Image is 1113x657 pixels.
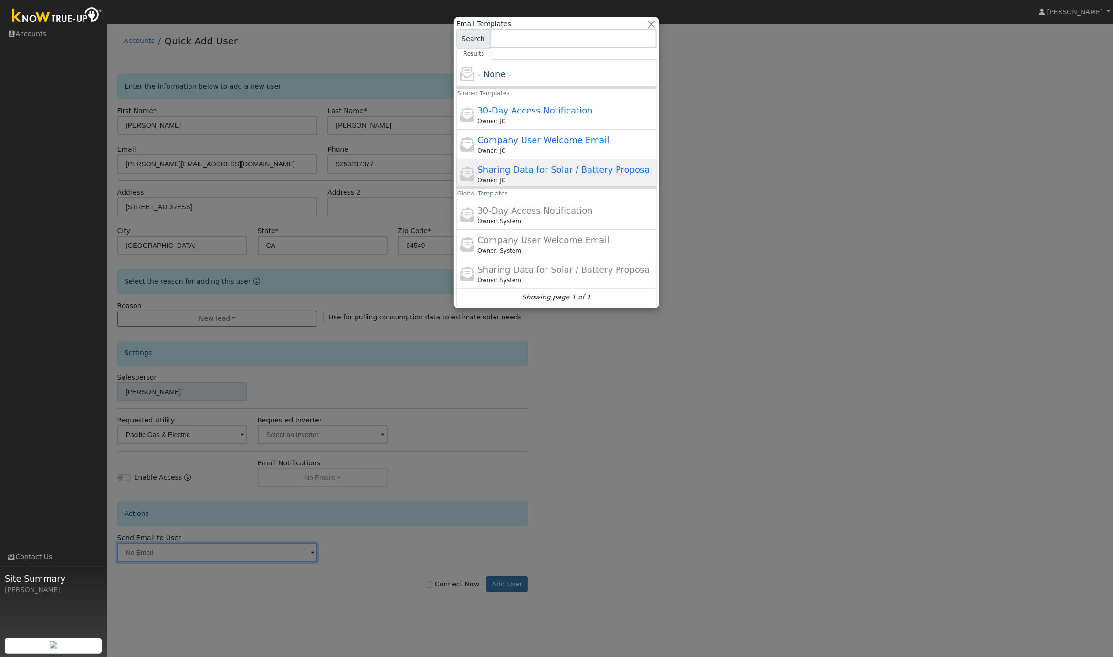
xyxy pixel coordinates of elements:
[5,585,102,595] div: [PERSON_NAME]
[1047,8,1103,16] span: [PERSON_NAME]
[478,205,593,216] span: 30-Day Access Notification
[478,246,655,255] div: Leroy Coffman
[451,187,464,201] h6: Global Templates
[478,265,652,275] span: Sharing Data for Solar / Battery Proposal
[478,276,655,285] div: Leroy Coffman
[478,117,655,125] div: Jeremy Carlock
[478,235,609,245] span: Company User Welcome Email
[456,48,492,60] a: Results
[478,135,609,145] span: Company User Welcome Email
[7,5,107,27] img: Know True-Up
[478,176,655,185] div: Jeremy Carlock
[456,19,511,29] span: Email Templates
[478,69,512,79] span: - None -
[478,146,655,155] div: Jeremy Carlock
[522,292,591,302] i: Showing page 1 of 1
[451,87,464,101] h6: Shared Templates
[478,105,593,115] span: 30-Day Access Notification
[50,641,57,649] img: retrieve
[478,164,652,175] span: Sharing Data for Solar / Battery Proposal
[5,572,102,585] span: Site Summary
[478,217,655,226] div: Leroy Coffman
[456,29,490,48] span: Search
